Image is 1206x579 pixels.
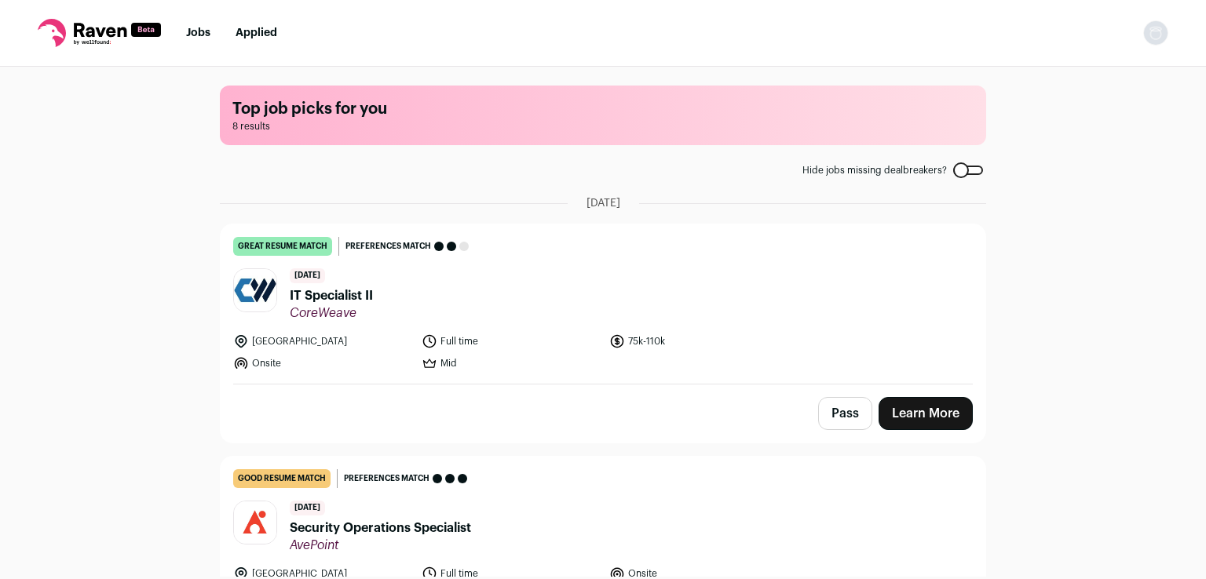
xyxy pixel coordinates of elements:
button: Pass [818,397,872,430]
span: Security Operations Specialist [290,519,471,537]
span: Preferences match [345,239,431,254]
img: nopic.png [1143,20,1168,46]
span: [DATE] [290,501,325,515]
a: Applied [236,27,277,38]
span: Preferences match [344,471,429,486]
a: great resume match Preferences match [DATE] IT Specialist II CoreWeave [GEOGRAPHIC_DATA] Full tim... [221,224,985,384]
button: Open dropdown [1143,20,1168,46]
div: great resume match [233,237,332,256]
li: Onsite [233,355,412,371]
span: [DATE] [587,195,620,211]
span: 8 results [232,120,974,133]
a: Jobs [186,27,210,38]
li: Full time [422,333,601,349]
h1: Top job picks for you [232,98,974,120]
span: IT Specialist II [290,286,373,305]
span: Hide jobs missing dealbreakers? [802,164,947,177]
a: Learn More [879,397,973,430]
span: CoreWeave [290,305,373,321]
img: 71d2a57560a9dd06b8f50ca5535fc6ab104c238e2a96eac553272b765f2a9822 [234,269,276,311]
li: Mid [422,355,601,371]
span: AvePoint [290,537,471,553]
li: 75k-110k [609,333,788,349]
img: 0773986bd3ab02a5ab731c115ae1af7d7820c98770236c907c19076bdd566322.jpg [234,501,276,544]
li: [GEOGRAPHIC_DATA] [233,333,412,349]
div: good resume match [233,469,331,488]
span: [DATE] [290,268,325,283]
